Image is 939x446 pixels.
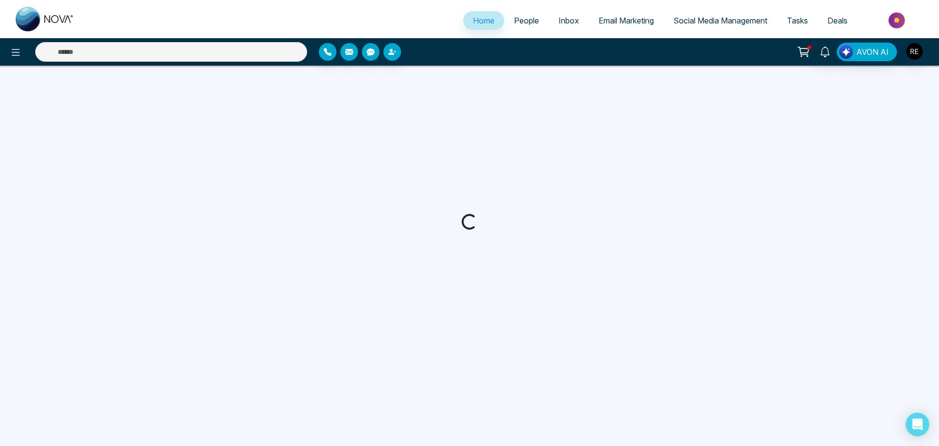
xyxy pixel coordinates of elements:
span: Home [473,16,494,25]
div: Open Intercom Messenger [906,413,929,436]
span: Inbox [559,16,579,25]
a: Home [463,11,504,30]
button: AVON AI [837,43,897,61]
img: Market-place.gif [862,9,933,31]
span: AVON AI [856,46,889,58]
span: Email Marketing [599,16,654,25]
span: Deals [827,16,848,25]
a: Email Marketing [589,11,664,30]
a: People [504,11,549,30]
a: Deals [818,11,857,30]
span: Social Media Management [673,16,767,25]
img: User Avatar [906,43,923,60]
span: Tasks [787,16,808,25]
a: Social Media Management [664,11,777,30]
img: Nova CRM Logo [16,7,74,31]
a: Tasks [777,11,818,30]
a: Inbox [549,11,589,30]
img: Lead Flow [839,45,853,59]
span: People [514,16,539,25]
